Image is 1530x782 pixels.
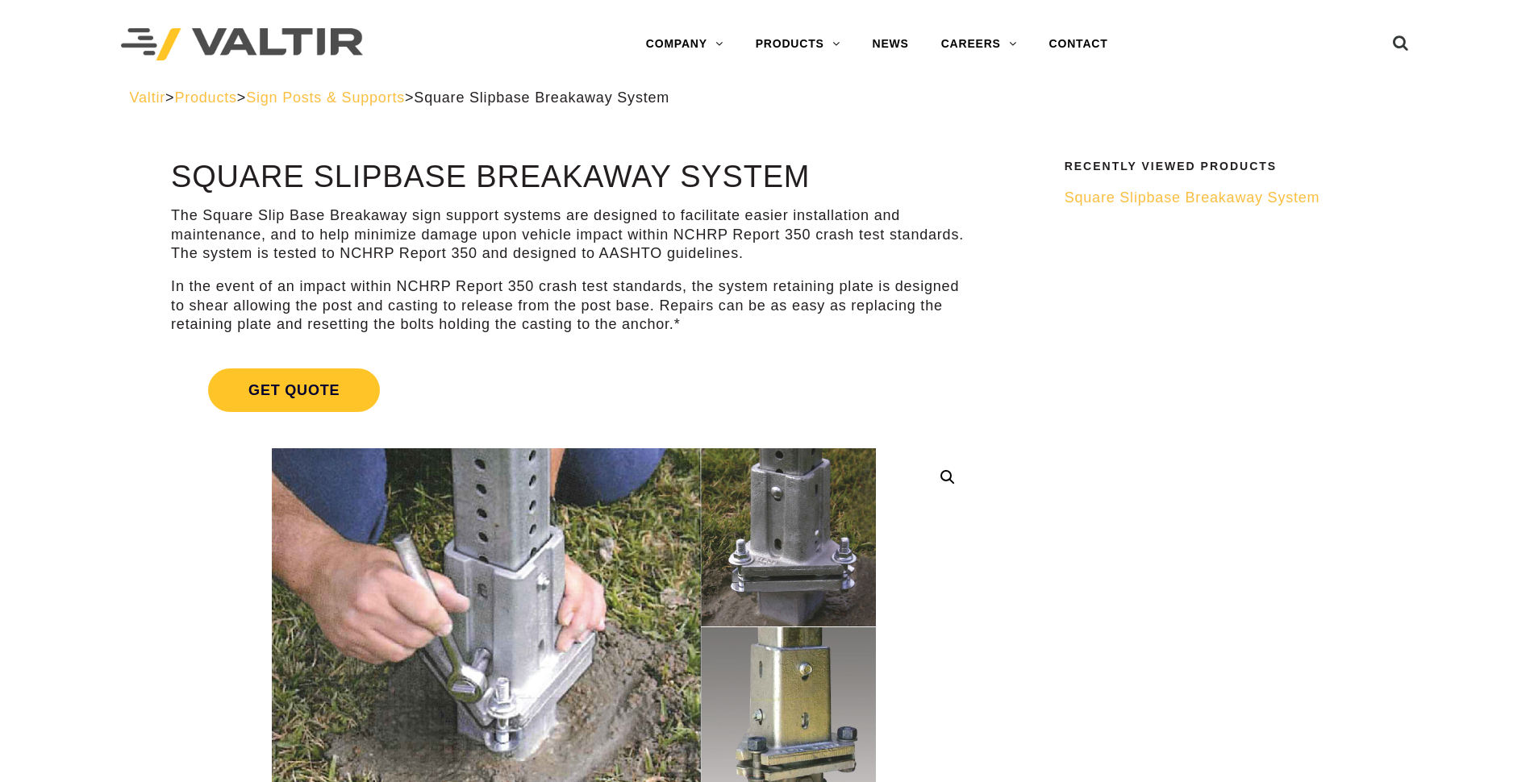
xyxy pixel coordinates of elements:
[171,277,977,334] p: In the event of an impact within NCHRP Report 350 crash test standards, the system retaining plat...
[925,28,1033,60] a: CAREERS
[740,28,857,60] a: PRODUCTS
[208,368,380,412] span: Get Quote
[130,89,1401,107] div: > > >
[246,89,405,106] a: Sign Posts & Supports
[130,89,165,106] a: Valtir
[121,28,363,61] img: Valtir
[171,349,977,431] a: Get Quote
[1033,28,1124,60] a: CONTACT
[174,89,236,106] a: Products
[171,160,977,194] h1: Square Slipbase Breakaway System
[1065,189,1320,206] span: Square Slipbase Breakaway System
[630,28,740,60] a: COMPANY
[171,206,977,263] p: The Square Slip Base Breakaway sign support systems are designed to facilitate easier installatio...
[1065,189,1390,207] a: Square Slipbase Breakaway System
[1065,160,1390,173] h2: Recently Viewed Products
[857,28,925,60] a: NEWS
[414,89,669,106] span: Square Slipbase Breakaway System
